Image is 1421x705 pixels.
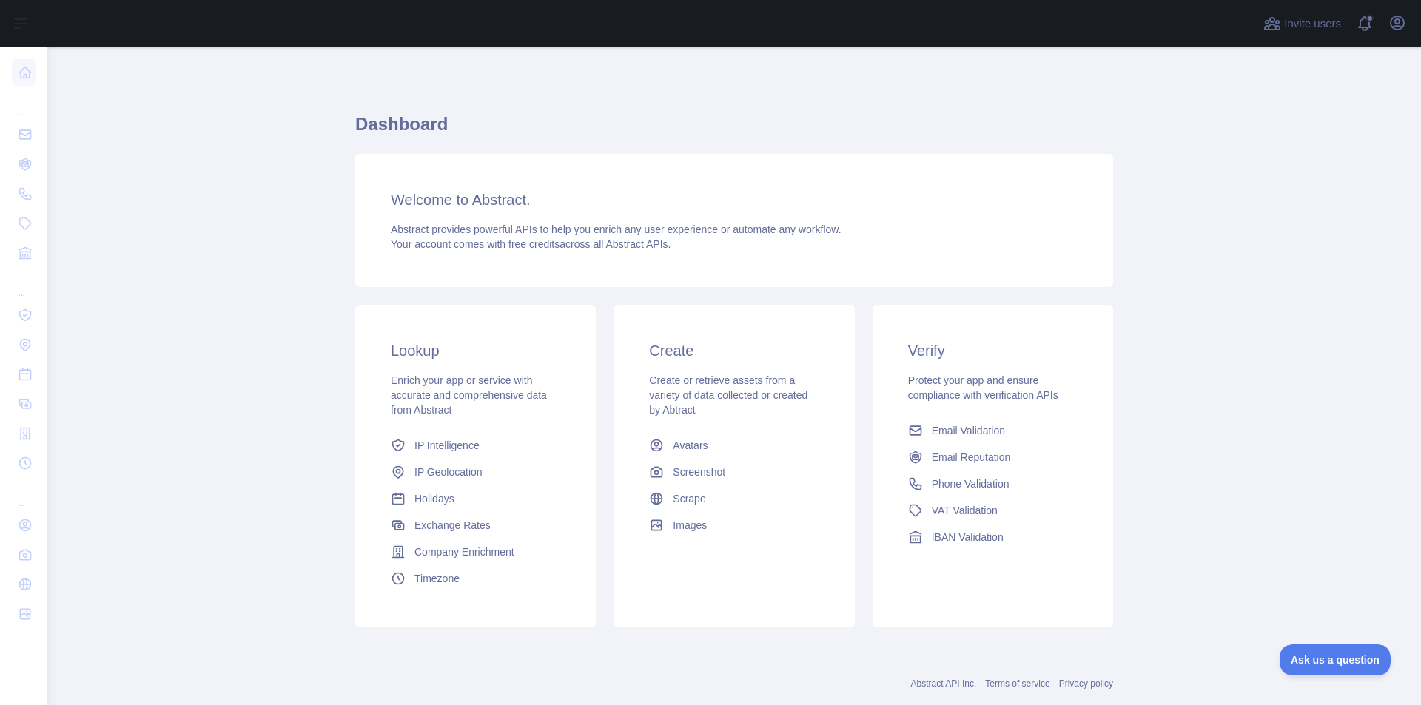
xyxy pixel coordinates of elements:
h3: Create [649,340,819,361]
span: Email Reputation [932,450,1011,465]
a: Timezone [385,565,566,592]
span: IP Intelligence [414,438,480,453]
div: ... [12,479,36,509]
a: Screenshot [643,459,824,485]
h3: Lookup [391,340,560,361]
span: Enrich your app or service with accurate and comprehensive data from Abstract [391,374,547,416]
span: Scrape [673,491,705,506]
span: Protect your app and ensure compliance with verification APIs [908,374,1058,401]
span: Phone Validation [932,476,1010,491]
button: Invite users [1260,12,1344,36]
span: Company Enrichment [414,544,514,559]
span: Invite users [1284,16,1341,33]
a: Email Reputation [902,444,1084,470]
span: Create or retrieve assets from a variety of data collected or created by Abtract [649,374,807,416]
iframe: Toggle Customer Support [1280,644,1391,675]
span: Abstract provides powerful APIs to help you enrich any user experience or automate any workflow. [391,223,841,235]
span: free credits [508,238,560,250]
span: Timezone [414,571,460,586]
div: ... [12,269,36,299]
a: IBAN Validation [902,524,1084,550]
a: Company Enrichment [385,539,566,565]
span: Avatars [673,438,708,453]
span: VAT Validation [932,503,998,518]
a: Exchange Rates [385,512,566,539]
span: Screenshot [673,465,725,479]
span: Images [673,518,707,533]
span: Your account comes with across all Abstract APIs. [391,238,671,250]
h3: Verify [908,340,1078,361]
span: IP Geolocation [414,465,483,479]
div: ... [12,89,36,118]
a: Abstract API Inc. [911,678,977,689]
h3: Welcome to Abstract. [391,189,1078,210]
a: Email Validation [902,417,1084,444]
a: Scrape [643,485,824,512]
a: Holidays [385,485,566,512]
a: IP Intelligence [385,432,566,459]
a: IP Geolocation [385,459,566,485]
a: Phone Validation [902,470,1084,497]
a: Images [643,512,824,539]
span: Exchange Rates [414,518,491,533]
a: VAT Validation [902,497,1084,524]
a: Avatars [643,432,824,459]
span: Email Validation [932,423,1005,438]
span: IBAN Validation [932,530,1004,544]
h1: Dashboard [355,112,1113,148]
a: Privacy policy [1059,678,1113,689]
span: Holidays [414,491,454,506]
a: Terms of service [985,678,1049,689]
